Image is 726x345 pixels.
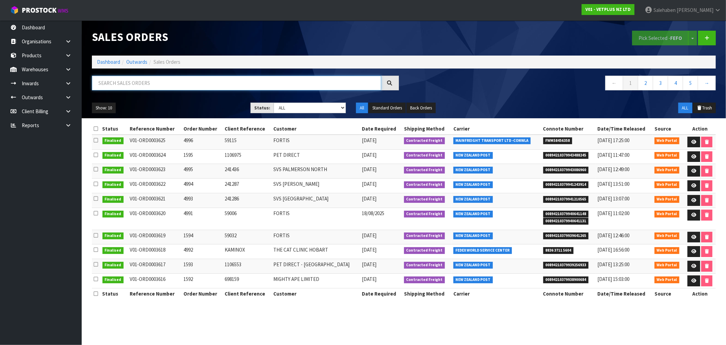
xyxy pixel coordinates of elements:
[128,164,182,179] td: V01-ORD0003623
[404,196,445,203] span: Contracted Freight
[101,123,128,134] th: Status
[102,247,124,254] span: Finalised
[655,152,680,159] span: Web Portal
[655,276,680,283] span: Web Portal
[543,276,589,283] span: 00894210379938900684
[362,152,376,158] span: [DATE]
[102,137,124,144] span: Finalised
[102,276,124,283] span: Finalised
[655,137,680,144] span: Web Portal
[223,193,272,208] td: 241286
[632,31,689,45] button: Pick Selected -FEFO
[182,230,223,244] td: 1594
[404,181,445,188] span: Contracted Freight
[543,218,589,225] span: 00894210379940641131
[272,149,360,164] td: PET DIRECT
[698,76,716,90] a: →
[406,103,436,114] button: Back Orders
[585,6,631,12] strong: V01 - VETPLUS NZ LTD
[154,59,180,65] span: Sales Orders
[453,232,493,239] span: NEW ZEALAND POST
[684,123,716,134] th: Action
[453,152,493,159] span: NEW ZEALAND POST
[223,208,272,230] td: 59006
[97,59,120,65] a: Dashboard
[128,208,182,230] td: V01-ORD0003620
[128,259,182,274] td: V01-ORD0003617
[223,164,272,179] td: 241436
[223,288,272,299] th: Client Reference
[272,135,360,149] td: FORTIS
[58,7,68,14] small: WMS
[597,166,629,172] span: [DATE] 12:49:00
[668,76,683,90] a: 4
[182,149,223,164] td: 1595
[101,288,128,299] th: Status
[362,137,376,144] span: [DATE]
[542,123,596,134] th: Connote Number
[402,123,452,134] th: Shipping Method
[409,76,716,92] nav: Page navigation
[362,195,376,202] span: [DATE]
[655,211,680,217] span: Web Portal
[182,123,223,134] th: Order Number
[653,288,684,299] th: Source
[362,261,376,268] span: [DATE]
[362,276,376,282] span: [DATE]
[404,137,445,144] span: Contracted Freight
[452,288,542,299] th: Carrier
[182,193,223,208] td: 4993
[596,123,653,134] th: Date/Time Released
[102,262,124,269] span: Finalised
[128,149,182,164] td: V01-ORD0003624
[543,137,572,144] span: FWM58456358
[543,196,589,203] span: 00894210379941210565
[223,274,272,288] td: 698159
[453,181,493,188] span: NEW ZEALAND POST
[223,149,272,164] td: 1106975
[653,76,668,90] a: 3
[360,123,402,134] th: Date Required
[597,276,629,282] span: [DATE] 15:03:00
[223,135,272,149] td: 59115
[182,259,223,274] td: 1593
[182,208,223,230] td: 4991
[182,135,223,149] td: 4996
[605,76,623,90] a: ←
[272,123,360,134] th: Customer
[272,230,360,244] td: FORTIS
[404,211,445,217] span: Contracted Freight
[453,137,531,144] span: MAINFREIGHT TRANSPORT LTD -CONWLA
[404,247,445,254] span: Contracted Freight
[182,164,223,179] td: 4995
[272,164,360,179] td: SVS PALMERSON NORTH
[543,167,589,174] span: 00894210379943086960
[182,274,223,288] td: 1592
[102,181,124,188] span: Finalised
[655,167,680,174] span: Web Portal
[272,274,360,288] td: MIGHTY APE LIMITED
[453,276,493,283] span: NEW ZEALAND POST
[543,262,589,269] span: 00894210379939256933
[92,103,116,114] button: Show: 10
[362,181,376,187] span: [DATE]
[128,244,182,259] td: V01-ORD0003618
[655,262,680,269] span: Web Portal
[223,259,272,274] td: 1106553
[453,211,493,217] span: NEW ZEALAND POST
[582,4,634,15] a: V01 - VETPLUS NZ LTD
[362,246,376,253] span: [DATE]
[272,208,360,230] td: FORTIS
[597,181,629,187] span: [DATE] 13:51:00
[402,288,452,299] th: Shipping Method
[597,137,629,144] span: [DATE] 17:25:00
[597,246,629,253] span: [DATE] 16:56:00
[597,152,629,158] span: [DATE] 11:47:00
[92,76,381,90] input: Search sales orders
[693,103,716,114] button: Trash
[272,193,360,208] td: SVS [GEOGRAPHIC_DATA]
[102,232,124,239] span: Finalised
[452,123,542,134] th: Carrier
[362,232,376,239] span: [DATE]
[670,35,682,41] strong: FEFO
